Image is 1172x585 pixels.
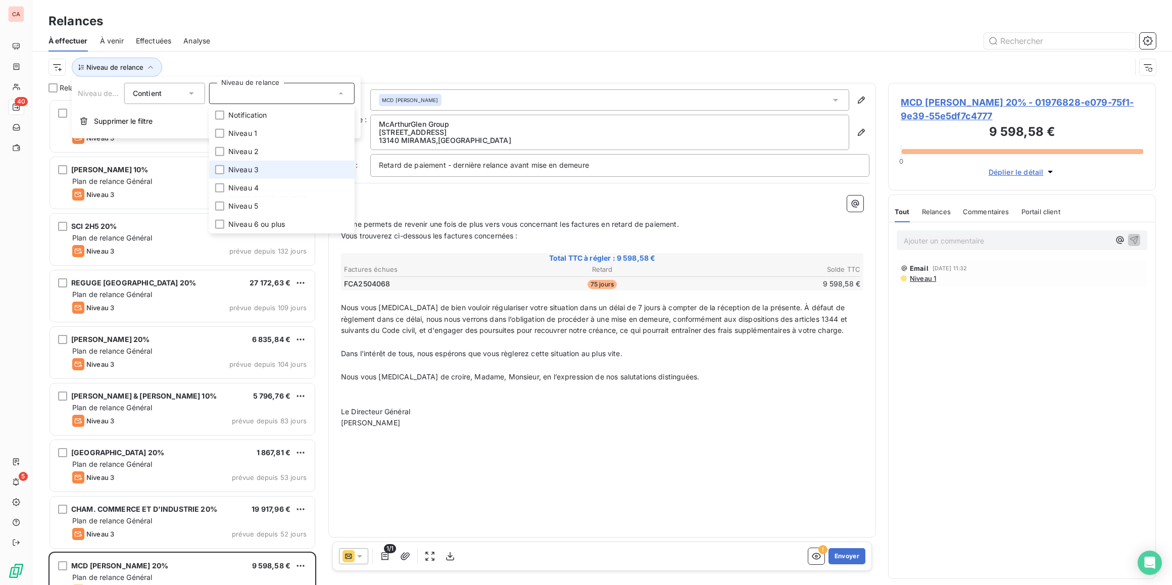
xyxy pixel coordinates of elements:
span: REGUGE [GEOGRAPHIC_DATA] 20% [71,278,196,287]
button: Envoyer [828,548,865,564]
span: 40 [15,97,28,106]
span: Niveau 6 ou plus [228,219,285,229]
span: [PERSON_NAME] 10% [71,165,149,174]
span: MCD [PERSON_NAME] [382,96,438,104]
button: Niveau de relance [72,58,162,77]
span: 75 jours [588,280,617,289]
span: 27 172,63 € [250,278,290,287]
div: grid [48,99,316,585]
span: Plan de relance Général [72,290,152,299]
a: 40 [8,99,24,115]
span: [PERSON_NAME] [341,418,400,427]
span: [GEOGRAPHIC_DATA] 20% [71,448,164,457]
span: Plan de relance Général [72,573,152,581]
span: prévue depuis 52 jours [232,530,307,538]
span: Niveau 3 [86,190,114,199]
span: Supprimer le filtre [94,116,153,126]
span: Plan de relance Général [72,460,152,468]
span: prévue depuis 132 jours [229,247,307,255]
span: Nous vous [MEDICAL_DATA] de croire, Madame, Monsieur, en l’expression de nos salutations distingu... [341,372,699,381]
span: 1 867,81 € [257,448,291,457]
span: 9 598,58 € [252,561,291,570]
span: Email [910,264,929,272]
span: Dans l’intérêt de tous, nous espérons que vous règlerez cette situation au plus vite. [341,349,622,358]
span: Niveau 1 [909,274,936,282]
span: Plan de relance Général [72,177,152,185]
span: SCI 2H5 20% [71,222,117,230]
span: Vous trouverez ci-dessous les factures concernées : [341,231,518,240]
span: Nous vous [MEDICAL_DATA] de bien vouloir régulariser votre situation dans un délai de 7 jours à c... [341,303,849,335]
span: Niveau 3 [86,530,114,538]
span: Niveau 3 [228,165,259,175]
h3: 9 598,58 € [901,123,1143,143]
span: Je me permets de revenir une fois de plus vers vous concernant les factures en retard de paiement. [341,220,679,228]
span: Total TTC à régler : 9 598,58 € [343,253,862,263]
span: Relances [922,208,951,216]
h3: Relances [48,12,103,30]
span: À effectuer [48,36,88,46]
img: Logo LeanPay [8,563,24,579]
span: 5 [19,472,28,481]
span: [PERSON_NAME] 20% [71,335,150,344]
button: Supprimer le filtre [72,110,361,132]
span: Effectuées [136,36,172,46]
span: Analyse [183,36,210,46]
span: Notification [228,110,267,120]
span: [DATE] 11:32 [933,265,967,271]
span: Niveau 3 [86,247,114,255]
span: 6 835,84 € [252,335,291,344]
span: Niveau de relance [86,63,143,71]
span: FCA2504068 [344,279,390,289]
span: Niveau 3 [86,473,114,481]
span: Niveau 3 [86,304,114,312]
span: prévue depuis 109 jours [229,304,307,312]
th: Factures échues [344,264,515,275]
span: Niveau 2 [228,147,259,157]
button: Déplier le détail [986,166,1059,178]
span: MCD [PERSON_NAME] 20% [71,561,168,570]
span: Niveau de relance [78,89,139,97]
span: Plan de relance Général [72,347,152,355]
span: 5 796,76 € [253,392,291,400]
span: Portail client [1021,208,1060,216]
span: Contient [133,89,162,97]
span: Niveau 3 [86,360,114,368]
th: Solde TTC [689,264,861,275]
span: Niveau 4 [228,183,259,193]
span: prévue depuis 53 jours [232,473,307,481]
span: Le Directeur Général [341,407,410,416]
span: Niveau 5 [228,201,258,211]
th: Retard [516,264,688,275]
p: 13140 MIRAMAS , [GEOGRAPHIC_DATA] [379,136,841,144]
p: McArthurGlen Group [379,120,841,128]
div: CA [8,6,24,22]
span: prévue depuis 83 jours [232,417,307,425]
span: prévue depuis 104 jours [229,360,307,368]
span: Retard de paiement - dernière relance avant mise en demeure [379,161,589,169]
span: 19 917,96 € [252,505,290,513]
input: Rechercher [984,33,1136,49]
td: 9 598,58 € [689,278,861,289]
span: Commentaires [963,208,1009,216]
span: Plan de relance Général [72,516,152,525]
span: Plan de relance Général [72,403,152,412]
span: À venir [100,36,124,46]
span: 0 [899,157,903,165]
div: Open Intercom Messenger [1138,551,1162,575]
span: Niveau 1 [228,128,257,138]
span: CHAM. COMMERCE ET D'INDUSTRIE 20% [71,505,217,513]
span: MCD [PERSON_NAME] 20% - 01976828-e079-75f1-9e39-55e5df7c4777 [901,95,1143,123]
span: [PERSON_NAME] & [PERSON_NAME] 10% [71,392,217,400]
p: [STREET_ADDRESS] [379,128,841,136]
span: Tout [895,208,910,216]
span: Déplier le détail [989,167,1044,177]
span: 1/1 [384,544,396,553]
span: Plan de relance Général [72,233,152,242]
span: Relances [60,83,90,93]
span: Niveau 3 [86,417,114,425]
